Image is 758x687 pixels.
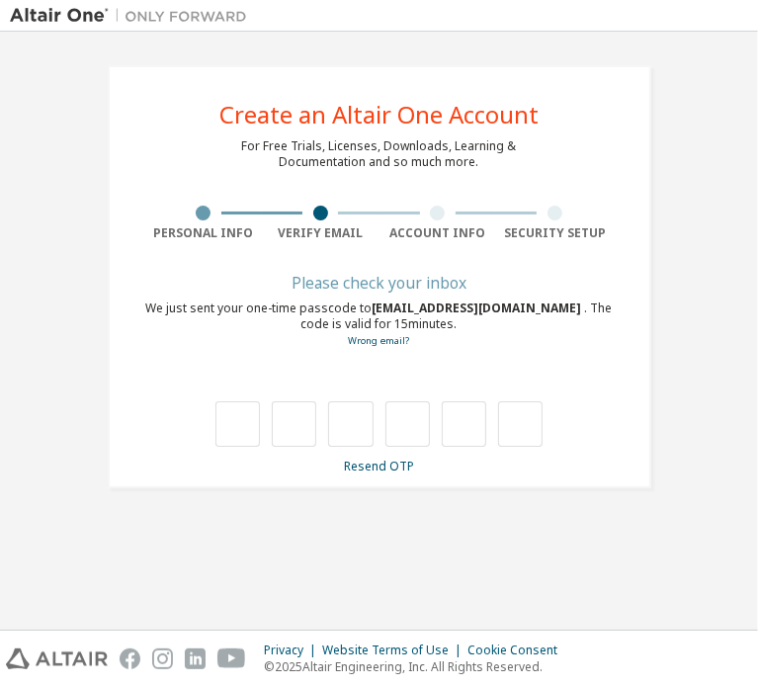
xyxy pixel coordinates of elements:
div: Privacy [264,643,322,658]
div: Website Terms of Use [322,643,467,658]
img: youtube.svg [217,648,246,669]
div: Security Setup [496,225,614,241]
div: For Free Trials, Licenses, Downloads, Learning & Documentation and so much more. [242,138,517,170]
div: Create an Altair One Account [219,103,539,127]
img: instagram.svg [152,648,173,669]
div: Cookie Consent [467,643,569,658]
img: Altair One [10,6,257,26]
img: linkedin.svg [185,648,206,669]
img: facebook.svg [120,648,140,669]
div: We just sent your one-time passcode to . The code is valid for 15 minutes. [145,301,614,349]
a: Go back to the registration form [349,334,410,347]
div: Account Info [379,225,497,241]
div: Verify Email [262,225,379,241]
p: © 2025 Altair Engineering, Inc. All Rights Reserved. [264,658,569,675]
div: Personal Info [145,225,263,241]
div: Please check your inbox [145,277,614,289]
a: Resend OTP [344,458,414,474]
span: [EMAIL_ADDRESS][DOMAIN_NAME] [373,300,585,316]
img: altair_logo.svg [6,648,108,669]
